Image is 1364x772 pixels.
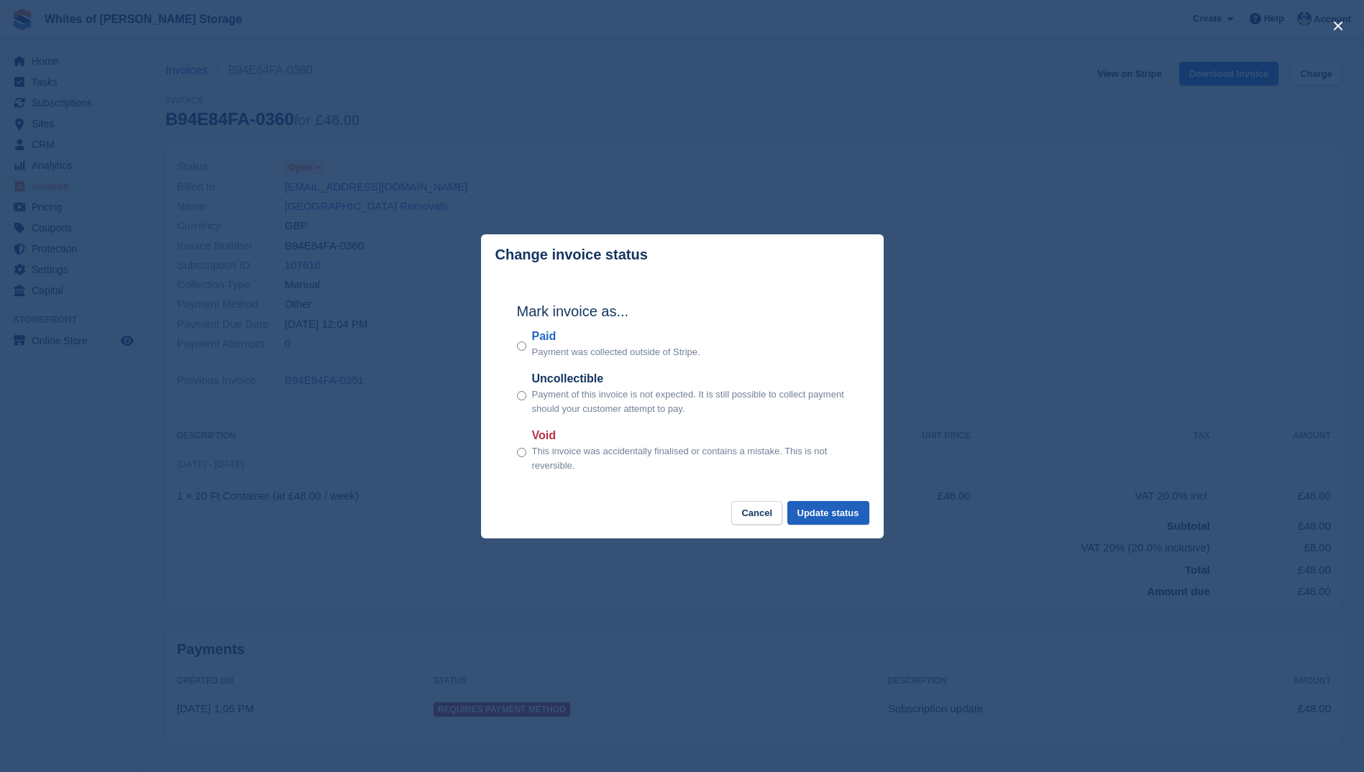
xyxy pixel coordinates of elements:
p: Change invoice status [495,247,648,263]
button: close [1327,14,1350,37]
button: Update status [787,501,869,525]
p: Payment was collected outside of Stripe. [532,345,700,359]
p: Payment of this invoice is not expected. It is still possible to collect payment should your cust... [532,387,848,415]
label: Paid [532,328,700,345]
label: Void [532,427,848,444]
label: Uncollectible [532,370,848,387]
h2: Mark invoice as... [517,300,848,322]
button: Cancel [731,501,782,525]
p: This invoice was accidentally finalised or contains a mistake. This is not reversible. [532,444,848,472]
